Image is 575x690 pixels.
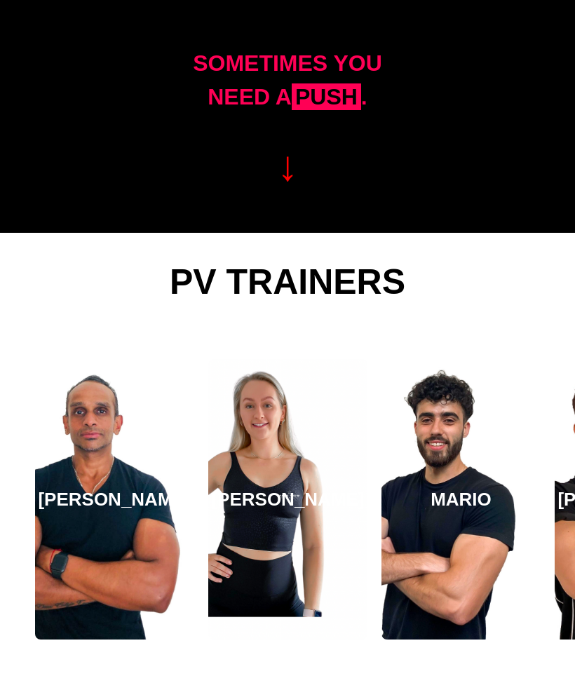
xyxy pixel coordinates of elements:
p: SOMETIMES YOU [60,46,515,80]
span: PV TRAINERS [166,254,409,310]
a: MARIO [381,359,541,640]
strong: PUSH [292,83,361,110]
a: [PERSON_NAME] [208,359,367,640]
h3: MARIO [431,489,492,510]
h3: [PERSON_NAME] [211,489,364,510]
a: [PERSON_NAME] [35,359,194,640]
p: NEED A . [60,80,515,114]
h3: [PERSON_NAME] [38,489,191,510]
